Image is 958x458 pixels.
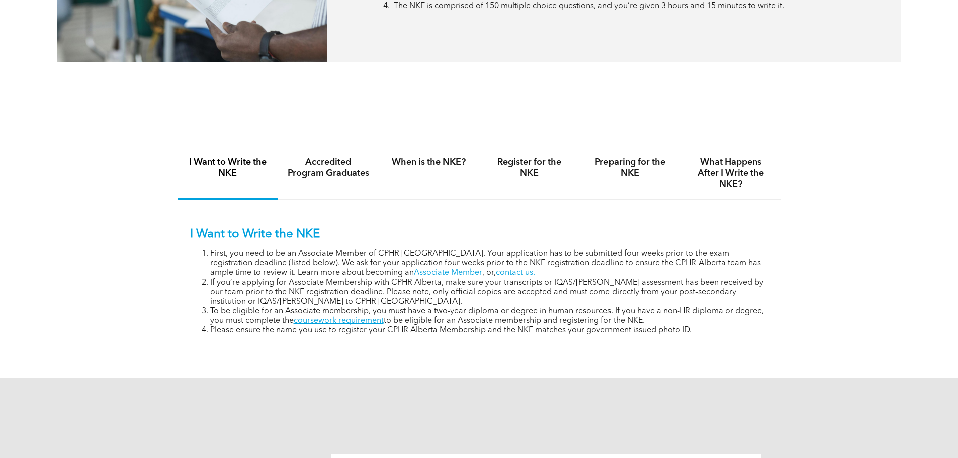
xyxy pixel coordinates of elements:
a: contact us. [496,269,535,277]
h4: Preparing for the NKE [589,157,671,179]
h4: Register for the NKE [488,157,571,179]
span: The NKE is comprised of 150 multiple choice questions, and you’re given 3 hours and 15 minutes to... [394,2,785,10]
h4: What Happens After I Write the NKE? [689,157,772,190]
h4: Accredited Program Graduates [287,157,370,179]
li: First, you need to be an Associate Member of CPHR [GEOGRAPHIC_DATA]. Your application has to be s... [210,249,768,278]
p: I Want to Write the NKE [190,227,768,242]
li: If you’re applying for Associate Membership with CPHR Alberta, make sure your transcripts or IQAS... [210,278,768,307]
li: To be eligible for an Associate membership, you must have a two-year diploma or degree in human r... [210,307,768,326]
a: Associate Member [414,269,482,277]
h4: When is the NKE? [388,157,470,168]
li: Please ensure the name you use to register your CPHR Alberta Membership and the NKE matches your ... [210,326,768,335]
a: coursework requirement [294,317,384,325]
h4: I Want to Write the NKE [187,157,269,179]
